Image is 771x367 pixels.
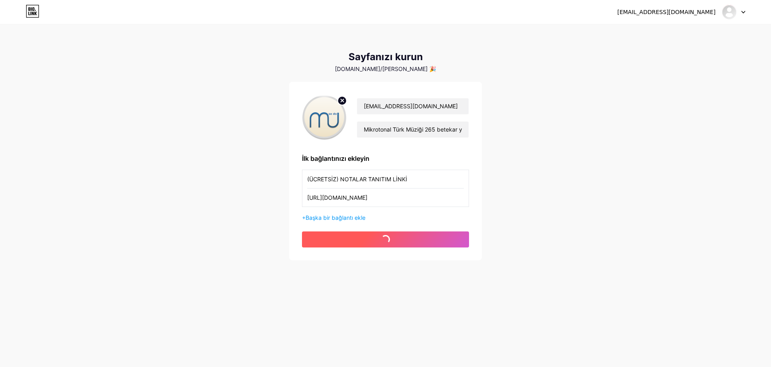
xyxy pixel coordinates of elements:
font: [DOMAIN_NAME]/[PERSON_NAME] 🎉 [335,65,436,72]
font: [EMAIL_ADDRESS][DOMAIN_NAME] [617,9,716,15]
font: Sayfanızı kurun [349,51,423,63]
font: İlk bağlantınızı ekleyin [302,154,369,162]
input: Adınız [357,98,469,114]
font: + [302,214,306,221]
input: biyografi [357,122,469,138]
input: Bağlantı adı (Instagram'ım) [307,170,464,188]
input: URL (https://instagram.com/adınız) [307,189,464,207]
font: Başka bir bağlantı ekle [306,214,365,221]
img: profile pic [302,95,347,141]
img: müze [722,4,737,20]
